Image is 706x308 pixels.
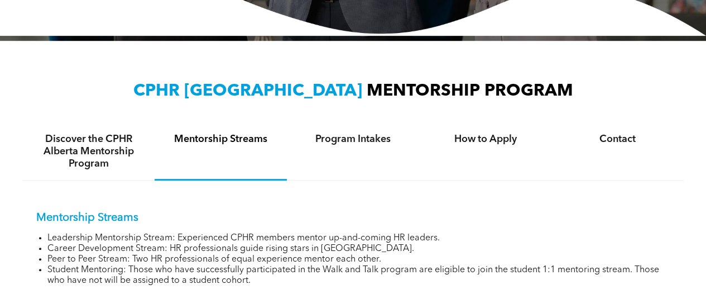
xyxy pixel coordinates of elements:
[165,133,277,145] h4: Mentorship Streams
[367,83,573,99] span: MENTORSHIP PROGRAM
[32,133,145,170] h4: Discover the CPHR Alberta Mentorship Program
[429,133,541,145] h4: How to Apply
[47,233,670,244] li: Leadership Mentorship Stream: Experienced CPHR members mentor up-and-coming HR leaders.
[133,83,362,99] span: CPHR [GEOGRAPHIC_DATA]
[47,265,670,286] li: Student Mentoring: Those who have successfully participated in the Walk and Talk program are elig...
[297,133,409,145] h4: Program Intakes
[561,133,674,145] h4: Contact
[47,244,670,254] li: Career Development Stream: HR professionals guide rising stars in [GEOGRAPHIC_DATA].
[47,254,670,265] li: Peer to Peer Stream: Two HR professionals of equal experience mentor each other.
[36,211,670,225] p: Mentorship Streams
